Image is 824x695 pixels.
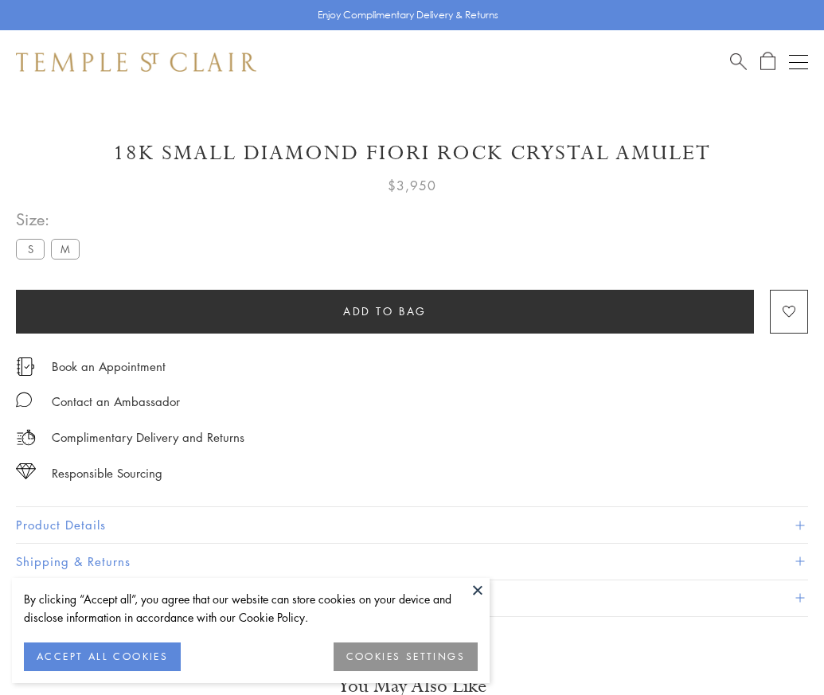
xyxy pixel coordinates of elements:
button: Open navigation [789,53,808,72]
span: Add to bag [343,303,427,320]
button: ACCEPT ALL COOKIES [24,642,181,671]
a: Book an Appointment [52,357,166,375]
button: Add to bag [16,290,754,334]
h1: 18K Small Diamond Fiori Rock Crystal Amulet [16,139,808,167]
button: Shipping & Returns [16,544,808,580]
label: S [16,239,45,259]
img: Temple St. Clair [16,53,256,72]
img: icon_appointment.svg [16,357,35,376]
img: icon_sourcing.svg [16,463,36,479]
a: Open Shopping Bag [760,52,775,72]
p: Enjoy Complimentary Delivery & Returns [318,7,498,23]
div: Contact an Ambassador [52,392,180,412]
label: M [51,239,80,259]
div: By clicking “Accept all”, you agree that our website can store cookies on your device and disclos... [24,590,478,627]
button: Product Details [16,507,808,543]
span: Size: [16,206,86,232]
a: Search [730,52,747,72]
img: icon_delivery.svg [16,428,36,447]
img: MessageIcon-01_2.svg [16,392,32,408]
button: COOKIES SETTINGS [334,642,478,671]
div: Responsible Sourcing [52,463,162,483]
span: $3,950 [388,175,436,196]
p: Complimentary Delivery and Returns [52,428,244,447]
